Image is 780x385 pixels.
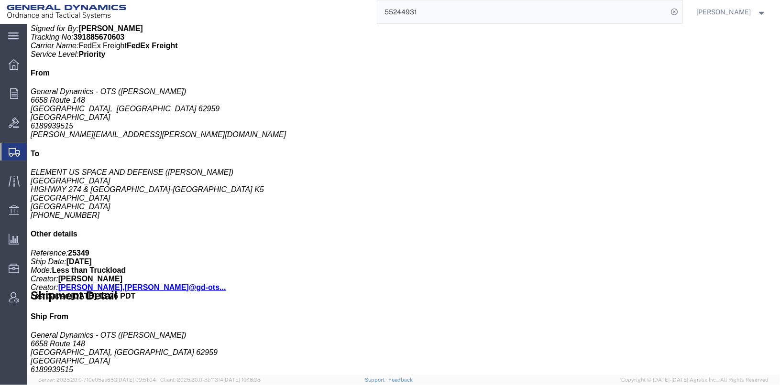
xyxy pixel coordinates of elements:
span: Copyright © [DATE]-[DATE] Agistix Inc., All Rights Reserved [621,376,769,384]
input: Search for shipment number, reference number [377,0,668,23]
a: Support [365,377,389,383]
iframe: FS Legacy Container [27,24,780,375]
a: Feedback [388,377,413,383]
span: Client: 2025.20.0-8b113f4 [160,377,261,383]
span: [DATE] 09:51:04 [117,377,156,383]
button: [PERSON_NAME] [696,6,767,18]
span: Tim Schaffer [697,7,751,17]
span: [DATE] 10:16:38 [223,377,261,383]
span: Server: 2025.20.0-710e05ee653 [38,377,156,383]
img: logo [7,5,126,19]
